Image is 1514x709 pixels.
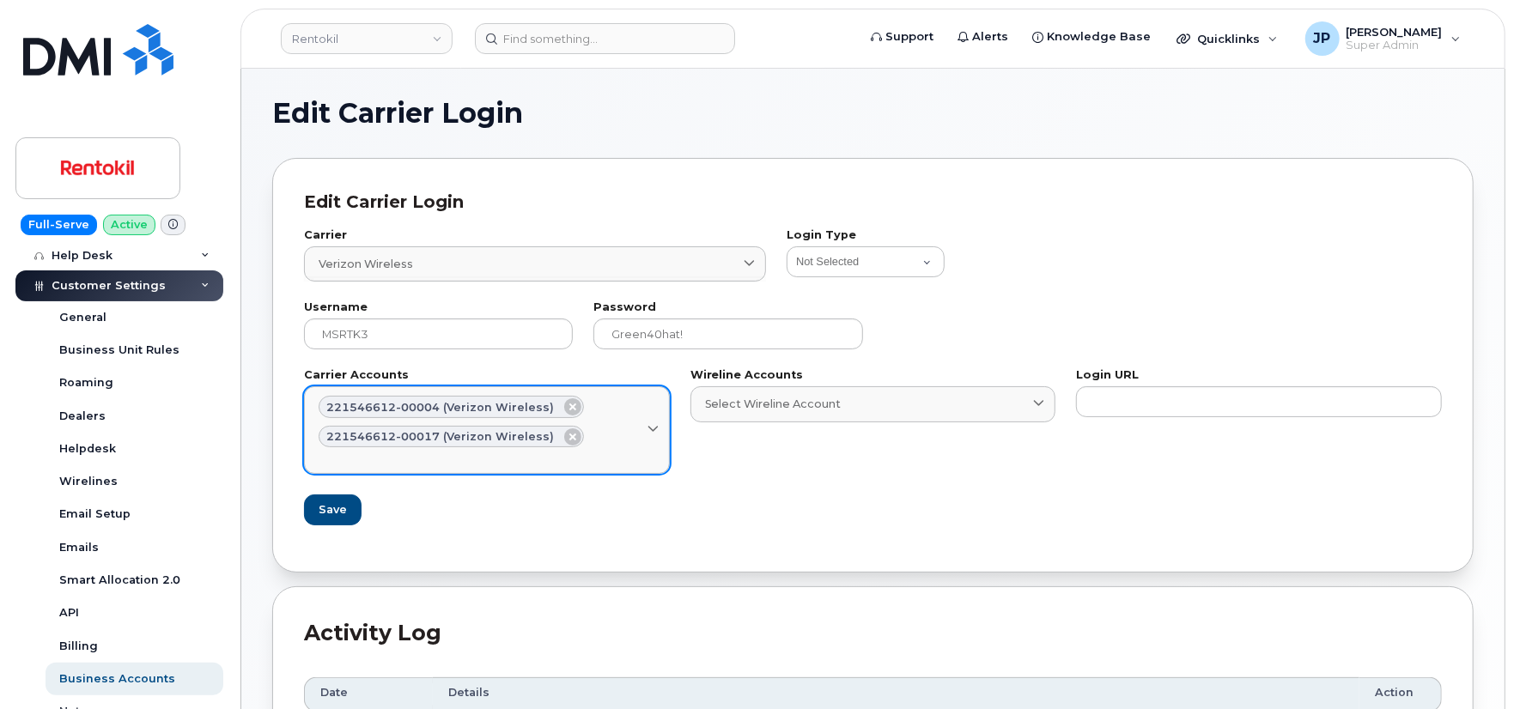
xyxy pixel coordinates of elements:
span: Verizon Wireless [319,256,413,272]
span: 221546612-00004 (Verizon Wireless) [326,399,554,415]
label: Login URL [1076,370,1442,381]
label: Password [593,302,862,313]
span: Select Wireline Account [705,396,842,412]
span: Details [448,685,489,700]
a: 221546612-00004 (Verizon Wireless)221546612-00017 (Verizon Wireless)Select Carrier Account [304,386,670,473]
div: Activity Log [304,618,1442,649]
label: Carrier [304,230,766,241]
a: Verizon Wireless [304,246,766,282]
span: Date [320,685,348,700]
span: 221546612-00017 (Verizon Wireless) [326,428,554,445]
a: Select Wireline Account [690,386,1056,421]
button: Save [304,494,362,525]
span: Edit Carrier Login [272,100,523,126]
div: Edit Carrier Login [304,190,1442,215]
label: Username [304,302,573,313]
iframe: Messenger Launcher [1439,634,1501,696]
label: Carrier Accounts [304,370,670,381]
span: Select Carrier Account [319,447,447,464]
label: Login Type [787,230,1442,241]
label: Wireline Accounts [690,370,1056,381]
span: Save [319,501,347,518]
